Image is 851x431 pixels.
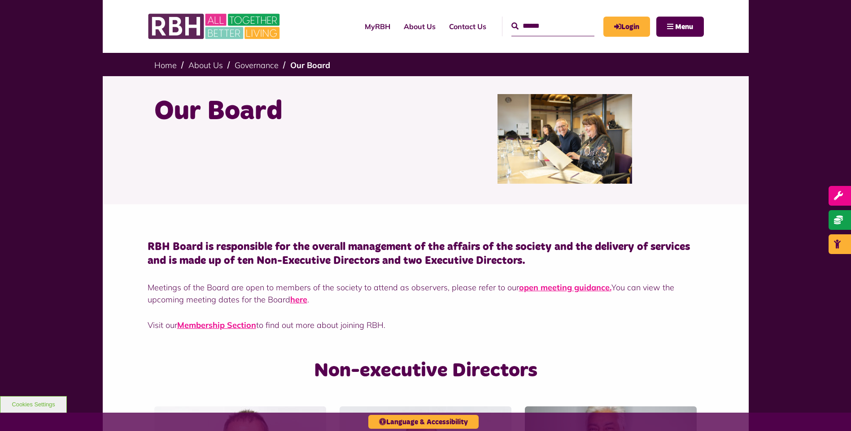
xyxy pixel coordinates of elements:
a: About Us [397,14,442,39]
h2: Non-executive Directors [240,358,611,384]
button: Language & Accessibility [368,415,479,429]
a: Our Board [290,60,330,70]
p: Visit our to find out more about joining RBH. [148,319,704,331]
a: here [290,294,307,305]
a: open meeting guidance. [519,282,611,293]
a: Membership Section [177,320,256,330]
iframe: Netcall Web Assistant for live chat [811,391,851,431]
a: MyRBH [358,14,397,39]
p: Meetings of the Board are open to members of the society to attend as observers, please refer to ... [148,281,704,306]
img: RBH Board 1 [498,94,632,184]
img: RBH [148,9,282,44]
a: Contact Us [442,14,493,39]
a: About Us [188,60,223,70]
a: Governance [235,60,279,70]
span: Menu [675,23,693,30]
button: Navigation [656,17,704,37]
h1: Our Board [154,94,419,129]
h4: RBH Board is responsible for the overall management of the affairs of the society and the deliver... [148,240,704,268]
a: Home [154,60,177,70]
a: MyRBH [603,17,650,37]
